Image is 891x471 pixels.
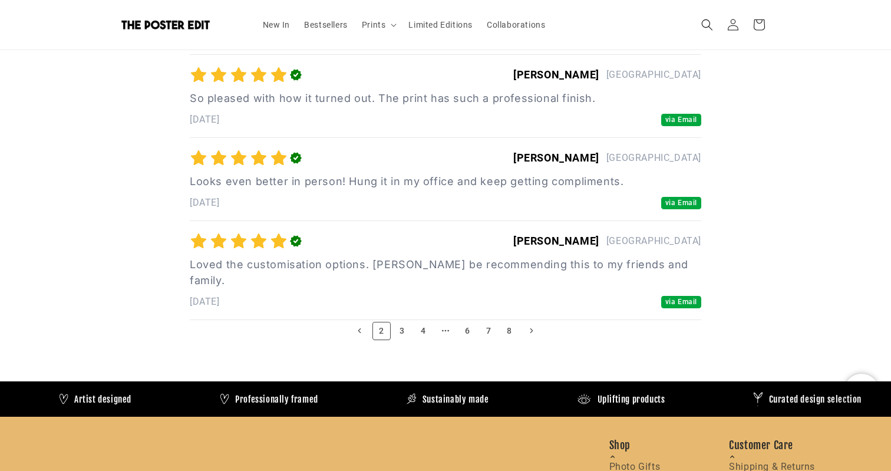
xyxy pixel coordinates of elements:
[117,16,244,34] a: The Poster Edit
[256,12,298,37] a: New In
[606,67,701,83] p: [GEOGRAPHIC_DATA]
[372,322,391,341] a: 2
[73,394,130,406] h4: Artist designed
[661,197,701,209] button: via Email
[606,150,701,166] p: [GEOGRAPHIC_DATA]
[190,195,220,211] button: [DATE]
[487,19,545,30] span: Collaborations
[458,322,477,341] a: 6
[121,20,210,29] img: The Poster Edit
[414,322,433,341] a: 4
[596,394,664,406] h4: Uplifting products
[694,12,720,38] summary: Search
[421,394,487,406] h4: Sustainably made
[355,12,402,37] summary: Prints
[190,173,701,189] p: Looks even better in person! Hung it in my office and keep getting compliments.
[513,230,599,252] div: [PERSON_NAME]
[190,90,701,106] p: So pleased with how it turned out. The print has such a professional finish.
[190,294,220,310] button: [DATE]
[609,439,725,459] span: Shop
[729,439,817,459] span: Customer Care
[661,114,701,126] button: via Email
[500,322,519,341] a: 8
[767,394,860,406] h4: Curated design selection
[661,296,701,308] button: via Email
[522,321,542,340] a: Go to next page
[234,394,317,406] h4: Professionally framed
[190,111,220,128] button: [DATE]
[304,19,348,30] span: Bestsellers
[401,12,480,37] a: Limited Editions
[408,19,473,30] span: Limited Editions
[349,321,370,340] a: Go to previous page
[190,320,701,341] nav: pagination
[480,12,552,37] a: Collaborations
[362,19,386,30] span: Prints
[513,147,599,169] div: [PERSON_NAME]
[393,322,412,341] a: 3
[606,233,701,249] p: [GEOGRAPHIC_DATA]
[263,19,291,30] span: New In
[297,12,355,37] a: Bestsellers
[190,256,701,288] p: Loved the customisation options. [PERSON_NAME] be recommending this to my friends and family.
[480,322,499,341] a: 7
[844,374,879,409] iframe: Chatra live chat
[513,64,599,85] div: [PERSON_NAME]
